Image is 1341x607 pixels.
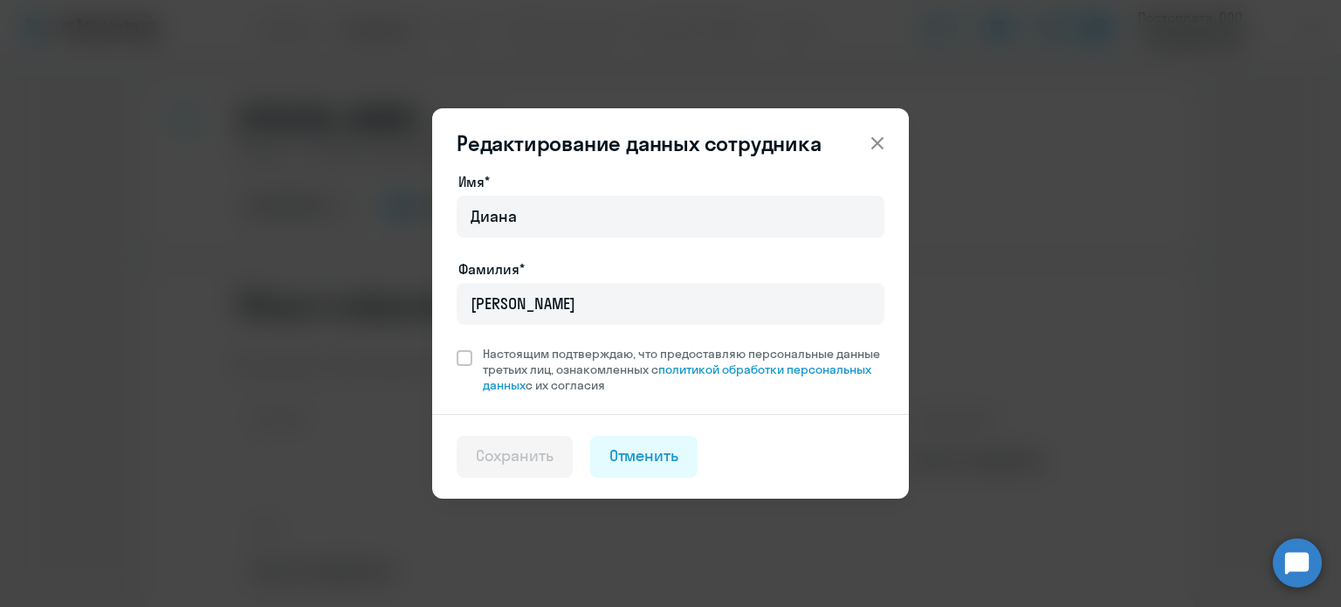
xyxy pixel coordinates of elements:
[457,436,573,478] button: Сохранить
[483,346,884,393] span: Настоящим подтверждаю, что предоставляю персональные данные третьих лиц, ознакомленных с с их сог...
[483,362,871,393] a: политикой обработки персональных данных
[476,445,554,467] div: Сохранить
[590,436,698,478] button: Отменить
[432,129,909,157] header: Редактирование данных сотрудника
[458,259,525,279] label: Фамилия*
[609,445,679,467] div: Отменить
